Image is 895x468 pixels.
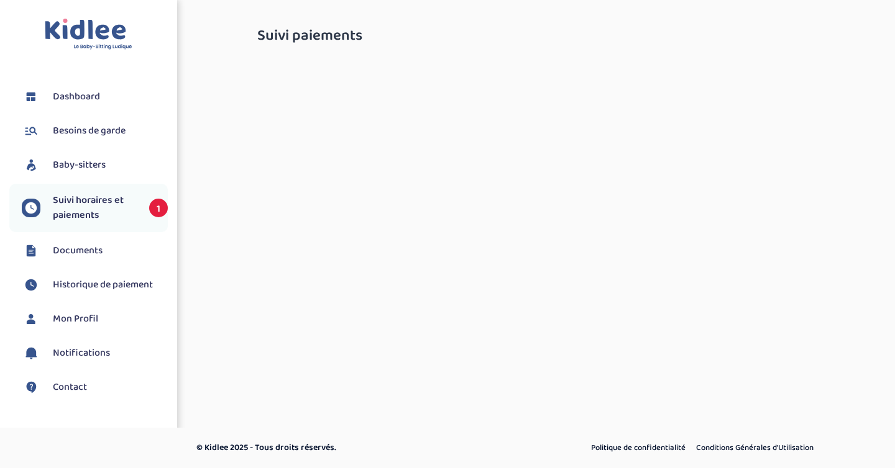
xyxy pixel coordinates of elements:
a: Conditions Générales d’Utilisation [692,440,818,456]
span: Historique de paiement [53,277,153,292]
span: Notifications [53,346,110,361]
span: Documents [53,243,103,258]
a: Historique de paiement [22,276,168,294]
img: notification.svg [22,344,40,362]
a: Politique de confidentialité [587,440,690,456]
img: babysitters.svg [22,156,40,174]
a: Dashboard [22,88,168,106]
span: Mon Profil [53,312,98,326]
img: besoin.svg [22,122,40,140]
span: 1 [149,199,168,217]
a: Besoins de garde [22,122,168,140]
a: Notifications [22,344,168,362]
span: Baby-sitters [53,158,106,173]
img: dashboard.svg [22,88,40,106]
a: Suivi horaires et paiements 1 [22,193,168,223]
img: contact.svg [22,378,40,397]
a: Mon Profil [22,310,168,328]
a: Baby-sitters [22,156,168,174]
span: Suivi paiements [257,28,362,44]
span: Contact [53,380,87,395]
img: suivihoraire.svg [22,199,40,217]
span: Suivi horaires et paiements [53,193,137,223]
span: Besoins de garde [53,124,126,138]
span: Dashboard [53,89,100,104]
p: © Kidlee 2025 - Tous droits réservés. [196,441,500,454]
img: documents.svg [22,241,40,260]
img: suivihoraire.svg [22,276,40,294]
a: Documents [22,241,168,260]
img: profil.svg [22,310,40,328]
img: logo.svg [45,19,132,50]
a: Contact [22,378,168,397]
